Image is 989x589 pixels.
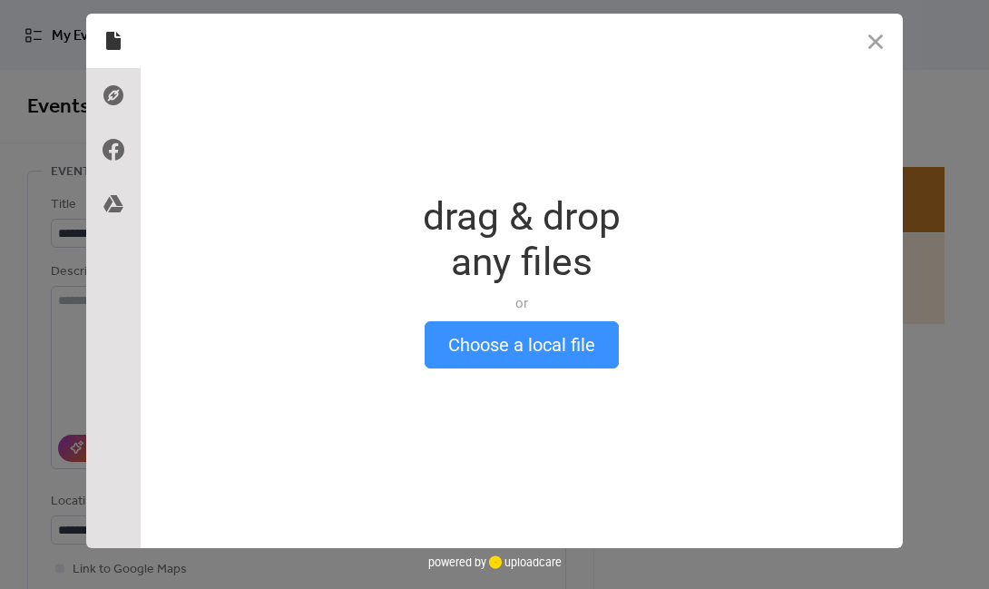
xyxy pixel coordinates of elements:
div: Google Drive [86,177,141,231]
a: uploadcare [486,555,562,569]
div: drag & drop any files [423,194,621,285]
div: or [423,294,621,312]
div: powered by [428,548,562,575]
div: Facebook [86,123,141,177]
div: Local Files [86,14,141,68]
div: Direct Link [86,68,141,123]
button: Close [848,14,903,68]
button: Choose a local file [425,321,619,368]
